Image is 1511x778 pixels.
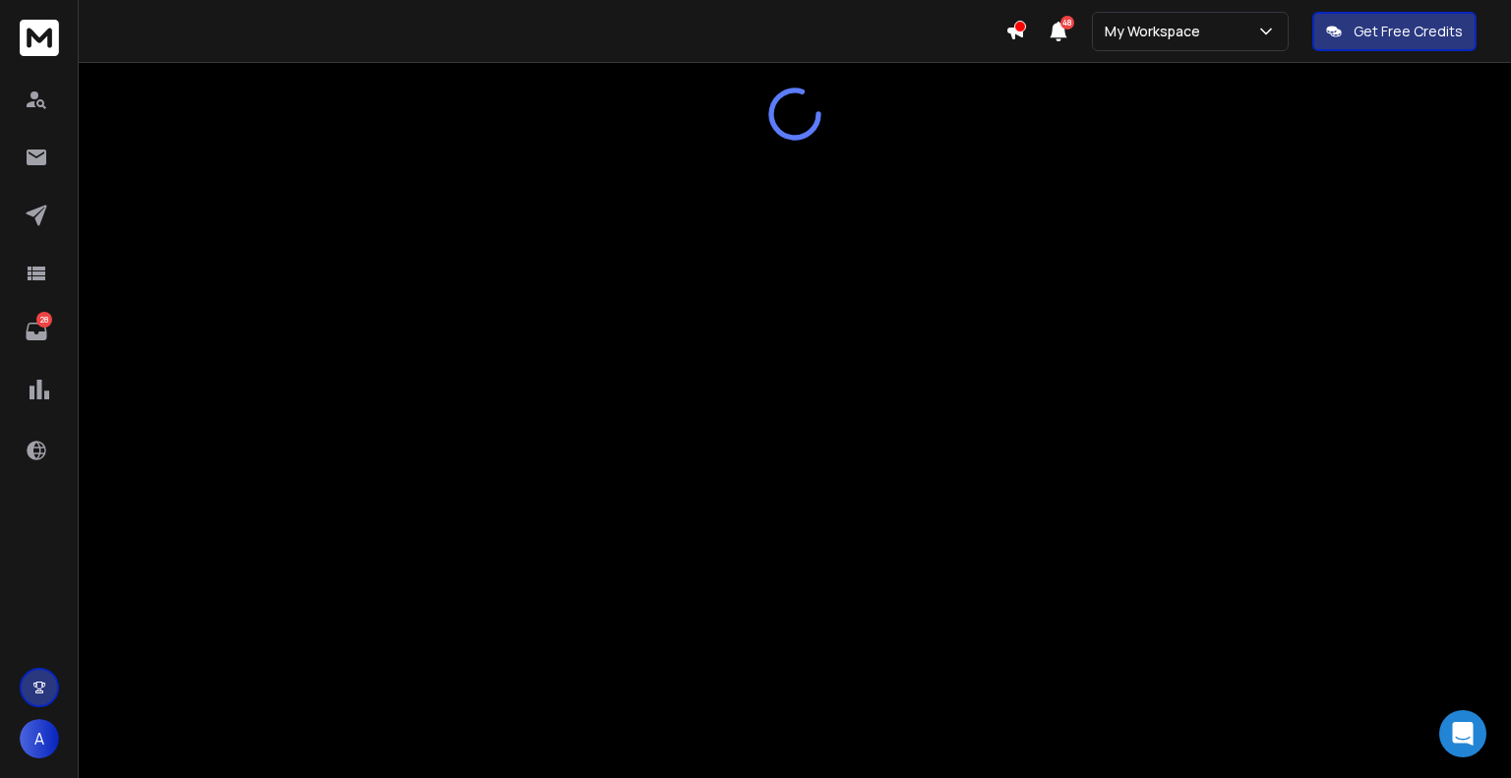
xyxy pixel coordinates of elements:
p: 28 [36,312,52,328]
p: Get Free Credits [1354,22,1463,41]
span: 48 [1060,16,1074,30]
button: A [20,719,59,758]
a: 28 [17,312,56,351]
button: Get Free Credits [1312,12,1477,51]
p: My Workspace [1105,22,1208,41]
div: Open Intercom Messenger [1439,710,1486,757]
